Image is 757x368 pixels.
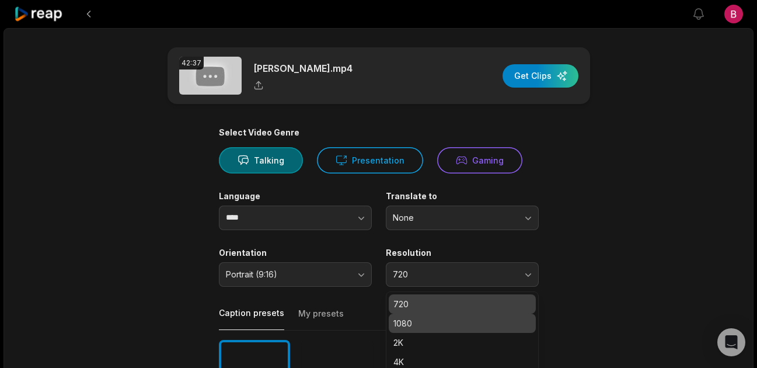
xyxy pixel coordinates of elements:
button: Gaming [437,147,522,173]
button: Caption presets [219,307,284,330]
span: Portrait (9:16) [226,269,348,280]
button: 720 [386,262,539,287]
button: None [386,206,539,230]
button: Get Clips [503,64,578,88]
label: Orientation [219,248,372,258]
div: 42:37 [179,57,204,70]
label: Resolution [386,248,539,258]
p: 4K [393,356,531,368]
p: 2K [393,336,531,349]
p: 1080 [393,317,531,329]
label: Translate to [386,191,539,202]
div: Select Video Genre [219,127,539,138]
button: My presets [298,308,344,330]
div: Open Intercom Messenger [717,328,745,356]
p: [PERSON_NAME].mp4 [253,61,353,75]
span: None [393,213,515,223]
button: Presentation [317,147,423,173]
button: Portrait (9:16) [219,262,372,287]
span: 720 [393,269,515,280]
label: Language [219,191,372,202]
p: 720 [393,298,531,310]
button: Talking [219,147,303,173]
